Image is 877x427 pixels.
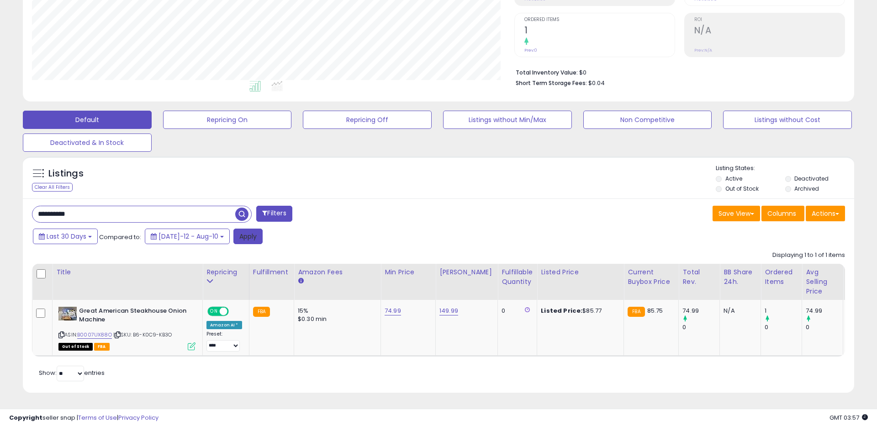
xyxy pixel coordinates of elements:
span: Ordered Items [524,17,675,22]
label: Out of Stock [725,185,759,192]
button: Repricing Off [303,111,432,129]
b: Listed Price: [541,306,582,315]
h2: N/A [694,25,845,37]
b: Great American Steakhouse Onion Machine [79,307,190,326]
label: Deactivated [794,175,829,182]
span: $0.04 [588,79,605,87]
div: 74.99 [806,307,843,315]
span: ROI [694,17,845,22]
small: FBA [628,307,645,317]
a: B0007UX88O [77,331,112,339]
button: Filters [256,206,292,222]
div: Fulfillable Quantity [502,267,533,287]
span: OFF [227,308,242,315]
div: Amazon AI * [206,321,242,329]
small: FBA [253,307,270,317]
h2: 1 [524,25,675,37]
span: Last 30 Days [47,232,86,241]
div: BB Share 24h. [724,267,757,287]
span: Compared to: [99,233,141,241]
div: 0 [682,323,719,331]
button: Apply [233,229,263,244]
span: ON [208,308,220,315]
li: $0 [516,66,838,77]
span: Show: entries [39,368,105,377]
div: Preset: [206,331,242,352]
button: Deactivated & In Stock [23,133,152,152]
div: $0.30 min [298,315,374,323]
div: seller snap | | [9,414,158,422]
button: Last 30 Days [33,229,98,244]
b: Short Term Storage Fees: [516,79,587,87]
div: Total Rev. [682,267,716,287]
div: Displaying 1 to 1 of 1 items [772,251,845,260]
div: Repricing [206,267,245,277]
a: Privacy Policy [118,413,158,422]
div: 0 [502,307,530,315]
button: Default [23,111,152,129]
span: 2025-09-10 03:57 GMT [829,413,868,422]
a: 74.99 [385,306,401,315]
span: 85.75 [647,306,663,315]
div: Min Price [385,267,432,277]
div: 0 [765,323,802,331]
b: Total Inventory Value: [516,69,578,76]
div: [PERSON_NAME] [439,267,494,277]
div: Current Buybox Price [628,267,675,287]
div: 74.99 [682,307,719,315]
h5: Listings [48,167,84,180]
label: Archived [794,185,819,192]
a: 149.99 [439,306,458,315]
strong: Copyright [9,413,42,422]
button: [DATE]-12 - Aug-10 [145,229,230,244]
label: Active [725,175,742,182]
p: Listing States: [716,164,854,173]
div: Clear All Filters [32,183,73,192]
small: Amazon Fees. [298,277,303,285]
div: Title [56,267,199,277]
button: Listings without Cost [723,111,852,129]
span: [DATE]-12 - Aug-10 [158,232,218,241]
div: Ordered Items [765,267,798,287]
a: Terms of Use [78,413,117,422]
span: Columns [767,209,796,218]
small: Prev: N/A [694,48,712,53]
button: Columns [761,206,804,221]
img: 41+HCiytoxL._SL40_.jpg [58,307,77,320]
small: Prev: 0 [524,48,537,53]
button: Save View [713,206,760,221]
button: Non Competitive [583,111,712,129]
span: FBA [94,343,110,351]
div: Fulfillment [253,267,290,277]
div: 0 [806,323,843,331]
button: Repricing On [163,111,292,129]
div: $85.77 [541,307,617,315]
div: Listed Price [541,267,620,277]
div: 1 [765,307,802,315]
span: All listings that are currently out of stock and unavailable for purchase on Amazon [58,343,93,351]
div: Avg Selling Price [806,267,839,296]
button: Actions [806,206,845,221]
div: ASIN: [58,307,195,349]
div: 15% [298,307,374,315]
div: Amazon Fees [298,267,377,277]
button: Listings without Min/Max [443,111,572,129]
div: N/A [724,307,754,315]
span: | SKU: B6-K0C9-KB3O [113,331,172,338]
